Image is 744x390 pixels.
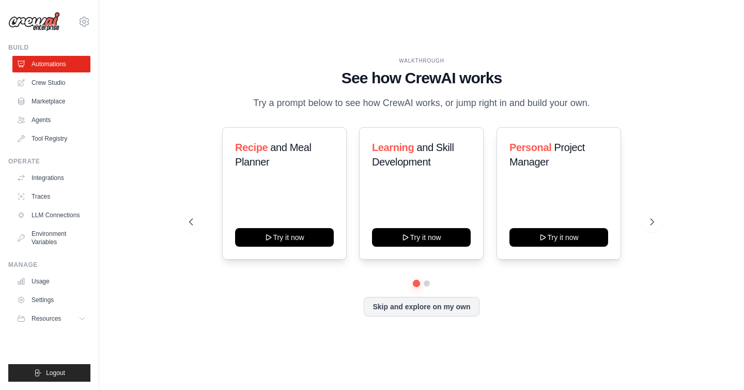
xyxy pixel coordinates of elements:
[189,69,654,87] h1: See how CrewAI works
[8,157,90,166] div: Operate
[12,170,90,186] a: Integrations
[364,297,479,317] button: Skip and explore on my own
[235,142,311,168] span: and Meal Planner
[32,314,61,323] span: Resources
[12,207,90,223] a: LLM Connections
[12,74,90,91] a: Crew Studio
[372,228,471,247] button: Try it now
[12,93,90,110] a: Marketplace
[12,56,90,72] a: Automations
[12,292,90,308] a: Settings
[12,273,90,290] a: Usage
[372,142,414,153] span: Learning
[509,142,551,153] span: Personal
[46,369,65,377] span: Logout
[189,57,654,65] div: WALKTHROUGH
[235,228,334,247] button: Try it now
[12,226,90,250] a: Environment Variables
[8,12,60,32] img: Logo
[8,261,90,269] div: Manage
[12,188,90,205] a: Traces
[235,142,268,153] span: Recipe
[12,130,90,147] a: Tool Registry
[12,112,90,128] a: Agents
[248,96,595,111] p: Try a prompt below to see how CrewAI works, or jump right in and build your own.
[509,142,585,168] span: Project Manager
[12,310,90,327] button: Resources
[8,364,90,382] button: Logout
[509,228,608,247] button: Try it now
[8,43,90,52] div: Build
